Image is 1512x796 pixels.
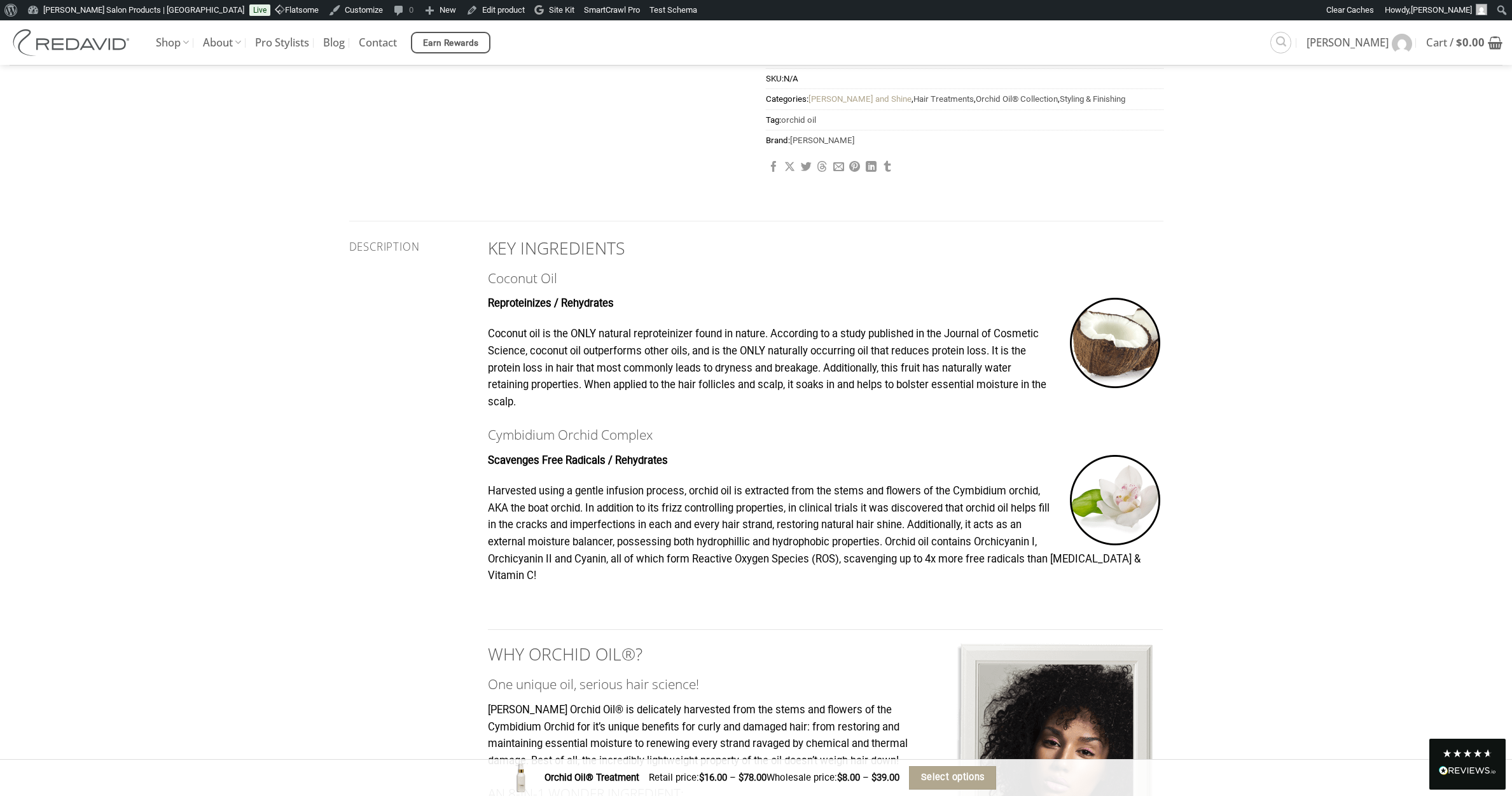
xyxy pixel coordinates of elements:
[488,237,1163,260] h2: KEY INGREDIENTS
[817,162,828,174] a: Share on Threads
[866,162,877,174] a: Share on LinkedIn
[882,162,892,174] a: Share on Tumblr
[837,772,842,783] span: $
[1439,764,1496,780] div: Read All Reviews
[913,94,974,104] a: Hair Treatments
[766,68,1163,88] span: SKU:
[699,772,727,783] bdi: 16.00
[488,674,1163,695] h3: One unique oil, serious hair science!
[1411,5,1472,15] span: [PERSON_NAME]
[488,297,614,309] strong: Reproteinizes / Rehydrates
[801,162,812,174] a: Share on Twitter
[808,94,912,104] a: [PERSON_NAME] and Shine
[249,4,270,16] a: Live
[203,20,241,65] a: About
[255,20,309,65] a: Pro Stylists
[863,772,869,783] span: –
[1307,27,1389,59] span: [PERSON_NAME]
[549,5,574,15] span: Site Kit
[739,772,766,783] bdi: 78.00
[1442,748,1493,758] div: 4.8 Stars
[156,20,189,65] a: Shop
[488,483,1163,585] p: Harvested using a gentle infusion process, orchid oil is extracted from the stems and flowers of ...
[871,772,899,783] bdi: 39.00
[739,772,744,783] span: $
[1429,739,1506,790] div: Read All Reviews
[544,772,639,783] strong: Orchid Oil® Treatment
[699,772,704,783] span: $
[1426,20,1502,65] a: View cart
[871,772,877,783] span: $
[1456,35,1485,50] bdi: 0.00
[349,241,469,253] h5: Description
[506,764,535,792] img: REDAVID Orchid Oil Treatment 90ml
[1439,766,1496,775] img: REVIEWS.io
[766,109,1163,130] span: Tag:
[1270,32,1291,53] a: Search
[849,162,860,174] a: Pin on Pinterest
[921,770,985,785] span: Select options
[768,162,779,174] a: Share on Facebook
[784,162,795,174] a: Share on X
[1307,20,1412,65] a: [PERSON_NAME]
[781,115,816,125] a: orchid oil
[488,424,1163,445] h3: Cymbidium Orchid Complex
[833,162,844,174] a: Email to a Friend
[649,771,699,786] span: Retail price:
[766,771,837,786] span: Wholesale price:
[411,32,490,53] a: Earn Rewards
[488,702,1163,770] p: [PERSON_NAME] Orchid Oil® is delicately harvested from the stems and flowers of the Cymbidium Orc...
[837,772,860,783] bdi: 8.00
[730,772,736,783] span: –
[323,20,345,65] a: Blog
[909,766,996,790] button: Select options
[10,29,137,56] img: REDAVID Salon Products | United States
[1060,94,1125,104] a: Styling & Finishing
[488,643,1163,666] h2: WHY ORCHID OIL®?
[784,74,798,83] span: N/A
[976,94,1058,104] a: Orchid Oil® Collection
[1456,35,1462,50] span: $
[1426,27,1485,59] span: Cart /
[488,454,668,466] strong: Scavenges Free Radicals / Rehydrates
[488,268,1163,289] h3: Coconut Oil
[790,136,855,145] a: [PERSON_NAME]
[766,88,1163,109] span: Categories: , , ,
[488,326,1163,410] p: Coconut oil is the ONLY natural reproteinizer found in nature. According to a study published in ...
[423,36,479,50] span: Earn Rewards
[766,130,1163,150] span: Brand:
[359,20,397,65] a: Contact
